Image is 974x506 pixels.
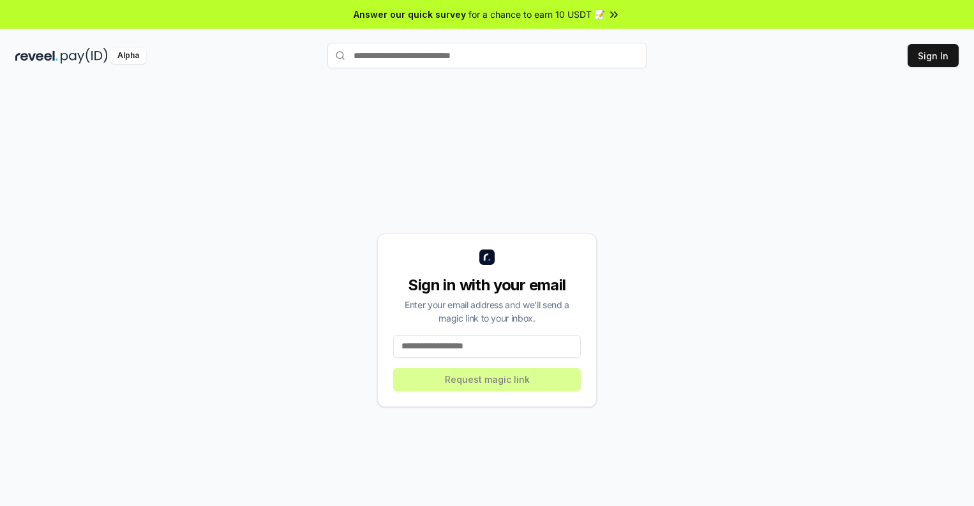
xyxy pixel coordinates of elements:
[61,48,108,64] img: pay_id
[393,275,581,295] div: Sign in with your email
[354,8,466,21] span: Answer our quick survey
[393,298,581,325] div: Enter your email address and we’ll send a magic link to your inbox.
[908,44,959,67] button: Sign In
[15,48,58,64] img: reveel_dark
[110,48,146,64] div: Alpha
[479,249,495,265] img: logo_small
[468,8,605,21] span: for a chance to earn 10 USDT 📝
